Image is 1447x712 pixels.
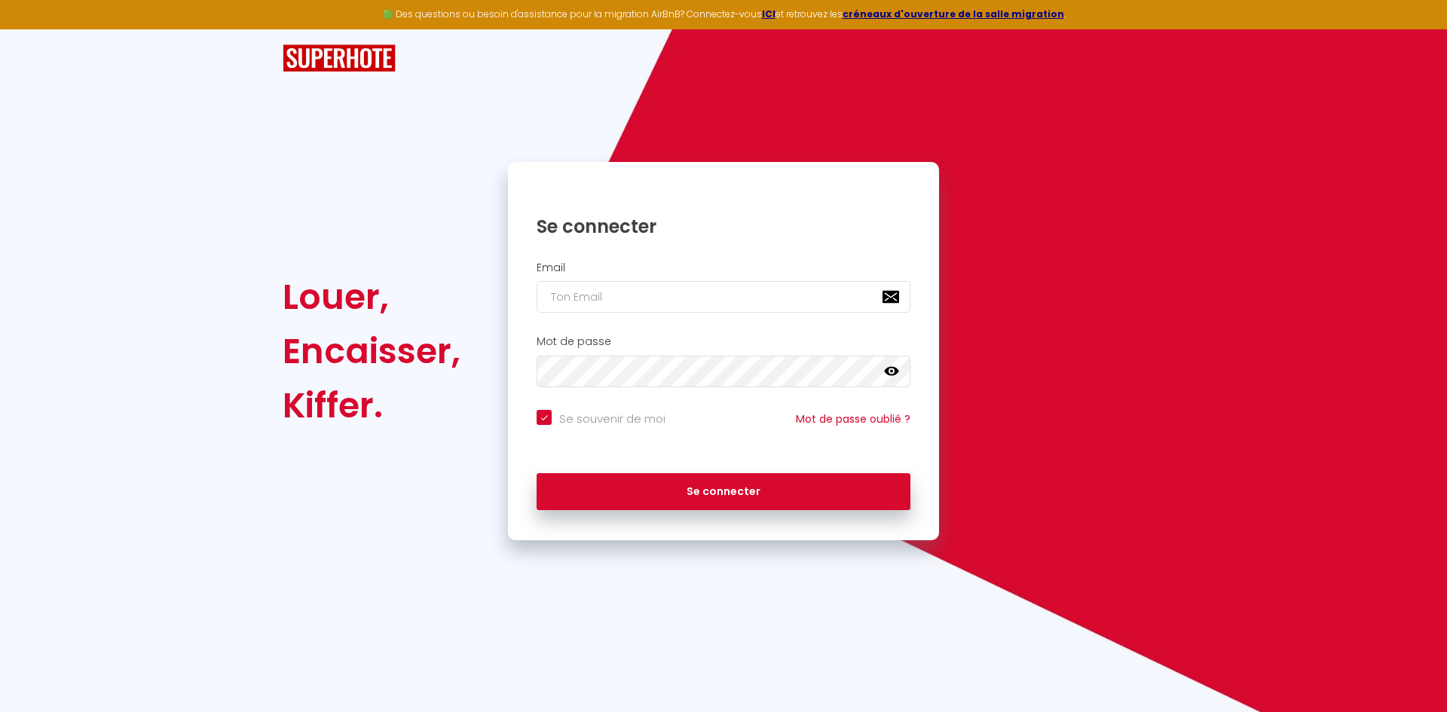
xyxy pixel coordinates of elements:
div: Encaisser, [283,324,460,378]
h2: Mot de passe [537,335,910,348]
a: créneaux d'ouverture de la salle migration [843,8,1064,20]
h2: Email [537,261,910,274]
a: ICI [762,8,776,20]
input: Ton Email [537,281,910,313]
div: Louer, [283,270,460,324]
a: Mot de passe oublié ? [796,411,910,426]
div: Kiffer. [283,378,460,432]
button: Se connecter [537,473,910,511]
h1: Se connecter [537,215,910,238]
img: SuperHote logo [283,44,396,72]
